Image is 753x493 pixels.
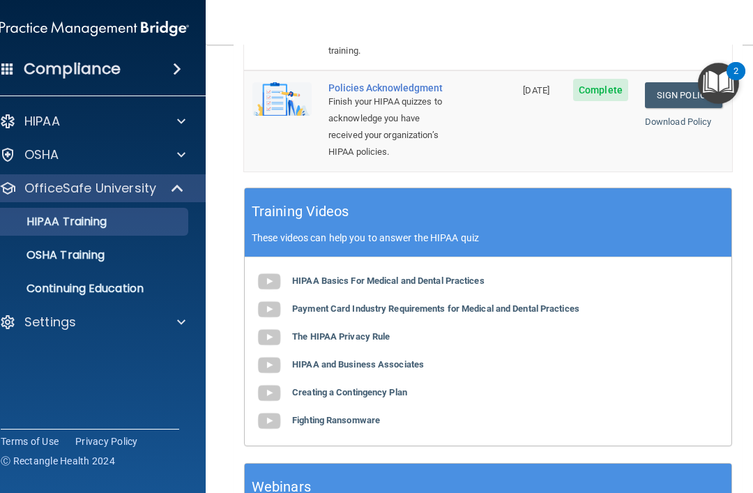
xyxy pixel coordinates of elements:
img: gray_youtube_icon.38fcd6cc.png [255,407,283,435]
img: gray_youtube_icon.38fcd6cc.png [255,296,283,324]
b: Creating a Contingency Plan [292,387,407,397]
img: gray_youtube_icon.38fcd6cc.png [255,268,283,296]
b: Payment Card Industry Requirements for Medical and Dental Practices [292,303,579,314]
h5: Training Videos [252,199,349,224]
b: HIPAA Basics For Medical and Dental Practices [292,275,485,286]
p: Settings [24,314,76,331]
div: Policies Acknowledgment [328,82,445,93]
div: Finish your HIPAA quizzes to acknowledge you have received your organization’s HIPAA policies. [328,93,445,160]
div: 2 [733,71,738,89]
a: Sign Policy [645,82,722,108]
img: gray_youtube_icon.38fcd6cc.png [255,379,283,407]
b: The HIPAA Privacy Rule [292,331,390,342]
h4: Compliance [24,59,121,79]
img: gray_youtube_icon.38fcd6cc.png [255,324,283,351]
p: These videos can help you to answer the HIPAA quiz [252,232,724,243]
span: Ⓒ Rectangle Health 2024 [1,454,115,468]
span: Complete [573,79,628,101]
a: Privacy Policy [75,434,138,448]
iframe: Drift Widget Chat Controller [512,417,736,473]
p: OfficeSafe University [24,180,156,197]
p: HIPAA [24,113,60,130]
a: Terms of Use [1,434,59,448]
b: HIPAA and Business Associates [292,359,424,370]
b: Fighting Ransomware [292,415,380,425]
a: Download Policy [645,116,712,127]
p: OSHA [24,146,59,163]
button: Open Resource Center, 2 new notifications [698,63,739,104]
img: gray_youtube_icon.38fcd6cc.png [255,351,283,379]
span: [DATE] [523,85,549,96]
